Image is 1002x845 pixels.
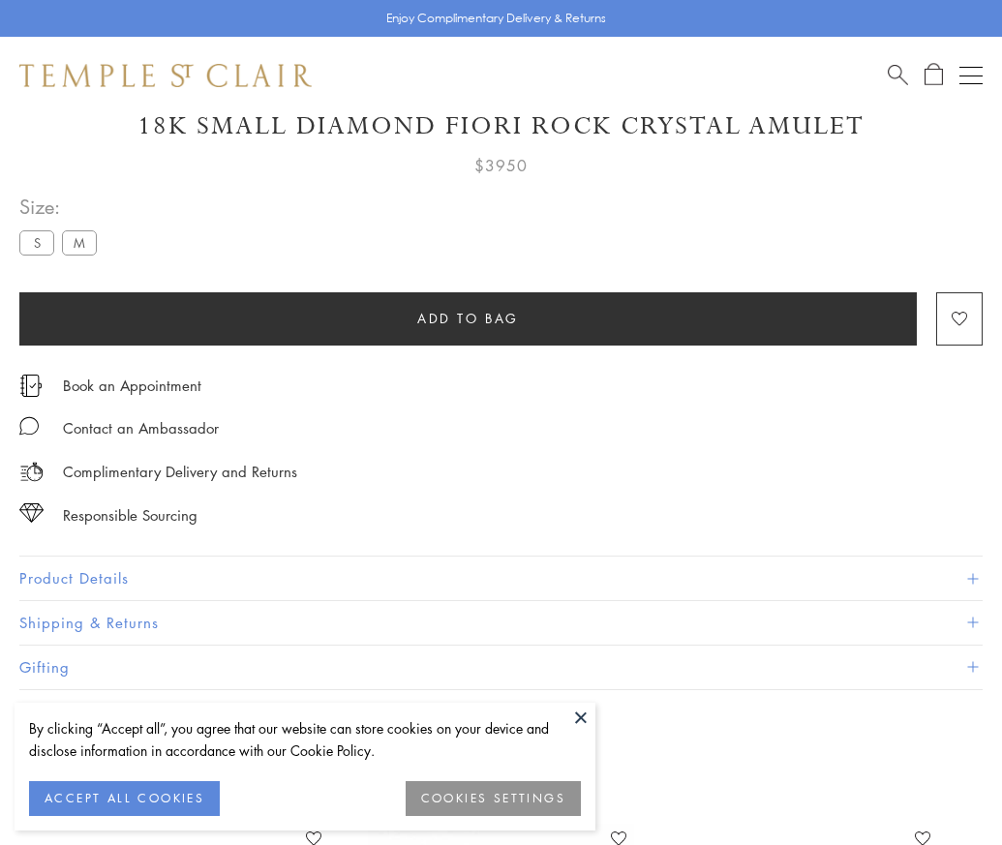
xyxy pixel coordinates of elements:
div: By clicking “Accept all”, you agree that our website can store cookies on your device and disclos... [29,717,581,762]
button: Open navigation [959,64,983,87]
button: Gifting [19,646,983,689]
p: Complimentary Delivery and Returns [63,460,297,484]
span: $3950 [474,153,528,178]
label: S [19,230,54,255]
button: ACCEPT ALL COOKIES [29,781,220,816]
span: Size: [19,191,105,223]
button: Add to bag [19,292,917,346]
img: icon_sourcing.svg [19,503,44,523]
img: Temple St. Clair [19,64,312,87]
button: COOKIES SETTINGS [406,781,581,816]
img: icon_appointment.svg [19,375,43,397]
img: MessageIcon-01_2.svg [19,416,39,436]
div: Contact an Ambassador [63,416,219,440]
a: Search [888,63,908,87]
span: Add to bag [417,308,519,329]
p: Enjoy Complimentary Delivery & Returns [386,9,606,28]
button: Product Details [19,557,983,600]
label: M [62,230,97,255]
button: Shipping & Returns [19,601,983,645]
h1: 18K Small Diamond Fiori Rock Crystal Amulet [19,109,983,143]
img: icon_delivery.svg [19,460,44,484]
div: Responsible Sourcing [63,503,197,528]
a: Open Shopping Bag [925,63,943,87]
a: Book an Appointment [63,375,201,396]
